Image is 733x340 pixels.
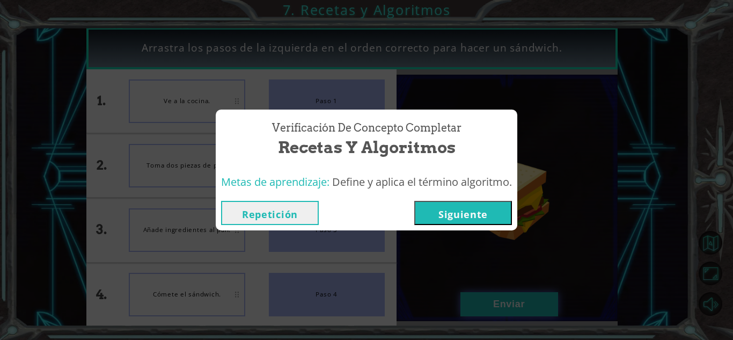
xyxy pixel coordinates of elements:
span: Recetas y Algoritmos [278,136,456,159]
span: Verificación de Concepto Completar [272,120,461,136]
button: Repetición [221,201,319,225]
span: Metas de aprendizaje: [221,175,329,189]
button: Siguiente [414,201,512,225]
span: Define y aplica el término algoritmo. [332,175,512,189]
